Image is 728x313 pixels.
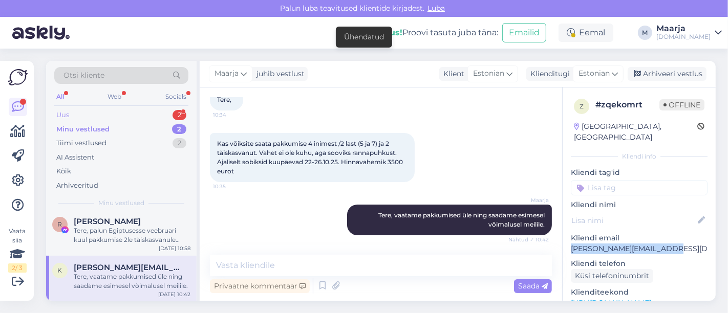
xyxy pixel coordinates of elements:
div: Arhiveeritud [56,181,98,191]
div: Küsi telefoninumbrit [571,269,653,283]
span: Tere, [217,96,231,103]
div: Web [106,90,124,103]
span: R [58,220,62,228]
span: z [580,102,584,110]
span: Minu vestlused [98,198,144,208]
div: AI Assistent [56,152,94,163]
a: Maarja[DOMAIN_NAME] [656,25,722,41]
p: Klienditeekond [571,287,708,298]
div: 2 [172,124,186,135]
div: Proovi tasuta juba täna: [383,27,498,39]
span: Nähtud ✓ 10:42 [508,236,549,243]
span: Tere, vaatame pakkumised üle ning saadame esimesel võimalusel meilile. [378,211,546,228]
span: Otsi kliente [63,70,104,81]
div: Klienditugi [526,69,570,79]
input: Lisa nimi [571,215,696,226]
div: Klient [439,69,464,79]
div: [DATE] 10:42 [158,290,190,298]
div: 2 [173,138,186,148]
div: All [54,90,66,103]
div: Kliendi info [571,152,708,161]
div: Tere, vaatame pakkumised üle ning saadame esimesel võimalusel meilile. [74,272,190,290]
div: Eemal [559,24,613,42]
div: 2 / 3 [8,263,27,273]
div: Maarja [656,25,711,33]
div: [DOMAIN_NAME] [656,33,711,41]
span: k [58,266,62,274]
button: Emailid [502,23,546,42]
div: Uus [56,110,69,120]
p: Kliendi tag'id [571,167,708,178]
span: Ruslana Loode [74,217,141,226]
span: Luba [424,4,448,13]
div: Vaata siia [8,227,27,273]
span: 10:35 [213,183,251,190]
div: M [638,26,652,40]
div: Minu vestlused [56,124,110,135]
span: Kas võiksite saata pakkumise 4 inimest /2 last (5 ja 7) ja 2 täiskasvanut. Vahet ei ole kuhu, aga... [217,140,404,175]
img: Askly Logo [8,69,28,85]
span: Maarja [510,196,549,204]
span: kristi.preitof@gmail.com [74,263,180,272]
div: Socials [163,90,188,103]
span: Maarja [215,68,239,79]
div: juhib vestlust [252,69,305,79]
a: [URL][DOMAIN_NAME] [571,298,651,307]
span: Estonian [579,68,610,79]
div: 2 [173,110,186,120]
span: Estonian [473,68,504,79]
div: Tiimi vestlused [56,138,106,148]
div: Ühendatud [344,32,384,42]
p: Kliendi email [571,233,708,243]
div: # zqekomrt [595,99,659,111]
div: [DATE] 10:58 [159,244,190,252]
span: Saada [518,281,548,290]
p: [PERSON_NAME][EMAIL_ADDRESS][DOMAIN_NAME] [571,243,708,254]
p: Kliendi telefon [571,258,708,269]
div: Privaatne kommentaar [210,279,310,293]
span: Offline [659,99,704,110]
input: Lisa tag [571,180,708,195]
div: Arhiveeri vestlus [628,67,706,81]
span: 10:34 [213,111,251,119]
div: Tere, palun Egiptusesse veebruari kuul pakkumise 2le täiskasvanule nädalaks alates 4+* ja kõik hi... [74,226,190,244]
p: Kliendi nimi [571,199,708,210]
div: Kõik [56,166,71,176]
div: [GEOGRAPHIC_DATA], [GEOGRAPHIC_DATA] [574,121,697,143]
